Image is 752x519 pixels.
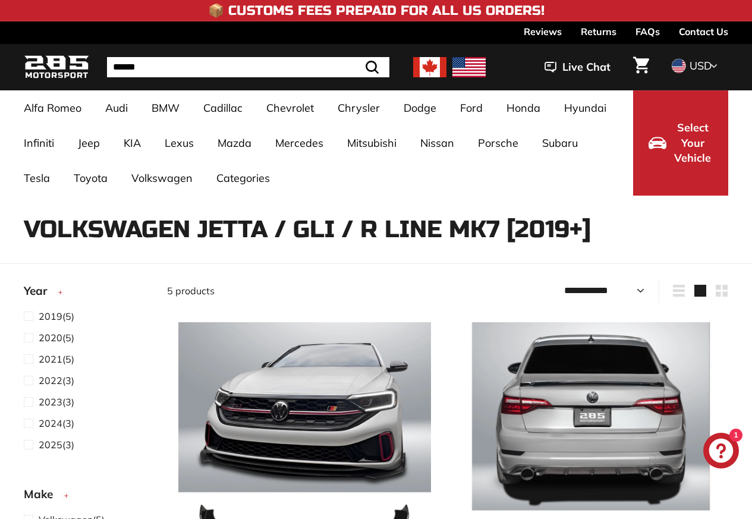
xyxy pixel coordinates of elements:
[39,395,74,409] span: (3)
[39,331,74,345] span: (5)
[39,310,62,322] span: 2019
[39,309,74,323] span: (5)
[24,486,62,503] span: Make
[24,54,89,81] img: Logo_285_Motorsport_areodynamics_components
[140,90,191,125] a: BMW
[191,90,254,125] a: Cadillac
[39,353,62,365] span: 2021
[204,161,282,196] a: Categories
[206,125,263,161] a: Mazda
[12,161,62,196] a: Tesla
[335,125,408,161] a: Mitsubishi
[552,90,618,125] a: Hyundai
[562,59,611,75] span: Live Chat
[39,352,74,366] span: (5)
[107,57,389,77] input: Search
[39,438,74,452] span: (3)
[167,284,448,298] div: 5 products
[530,125,590,161] a: Subaru
[392,90,448,125] a: Dodge
[581,21,616,42] a: Returns
[672,120,713,166] span: Select Your Vehicle
[119,161,204,196] a: Volkswagen
[529,52,626,82] button: Live Chat
[39,439,62,451] span: 2025
[153,125,206,161] a: Lexus
[24,282,56,300] span: Year
[24,482,148,512] button: Make
[112,125,153,161] a: KIA
[24,279,148,309] button: Year
[208,4,545,18] h4: 📦 Customs Fees Prepaid for All US Orders!
[62,161,119,196] a: Toyota
[626,47,656,87] a: Cart
[39,375,62,386] span: 2022
[39,417,62,429] span: 2024
[635,21,660,42] a: FAQs
[690,59,712,73] span: USD
[263,125,335,161] a: Mercedes
[700,433,742,471] inbox-online-store-chat: Shopify online store chat
[679,21,728,42] a: Contact Us
[524,21,562,42] a: Reviews
[24,216,728,243] h1: Volkswagen Jetta / GLI / R Line Mk7 [2019+]
[326,90,392,125] a: Chrysler
[39,416,74,430] span: (3)
[633,90,728,196] button: Select Your Vehicle
[495,90,552,125] a: Honda
[39,396,62,408] span: 2023
[39,332,62,344] span: 2020
[466,125,530,161] a: Porsche
[254,90,326,125] a: Chevrolet
[12,125,66,161] a: Infiniti
[448,90,495,125] a: Ford
[39,373,74,388] span: (3)
[93,90,140,125] a: Audi
[408,125,466,161] a: Nissan
[12,90,93,125] a: Alfa Romeo
[66,125,112,161] a: Jeep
